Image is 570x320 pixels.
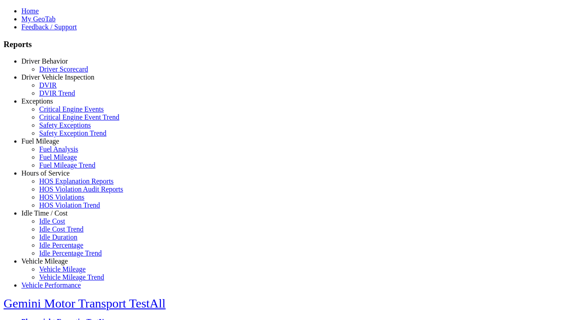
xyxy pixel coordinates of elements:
[21,23,77,31] a: Feedback / Support
[39,65,88,73] a: Driver Scorecard
[39,113,119,121] a: Critical Engine Event Trend
[21,169,69,177] a: Hours of Service
[39,129,106,137] a: Safety Exception Trend
[21,73,94,81] a: Driver Vehicle Inspection
[39,185,123,193] a: HOS Violation Audit Reports
[21,281,81,289] a: Vehicle Performance
[39,217,65,225] a: Idle Cost
[39,81,57,89] a: DVIR
[39,241,83,249] a: Idle Percentage
[39,249,102,257] a: Idle Percentage Trend
[39,265,85,273] a: Vehicle Mileage
[21,137,59,145] a: Fuel Mileage
[4,40,566,49] h3: Reports
[39,161,95,169] a: Fuel Mileage Trend
[21,209,68,217] a: Idle Time / Cost
[39,121,91,129] a: Safety Exceptions
[39,105,104,113] a: Critical Engine Events
[39,193,84,201] a: HOS Violations
[39,177,114,185] a: HOS Explanation Reports
[39,225,84,233] a: Idle Cost Trend
[21,7,39,15] a: Home
[21,257,68,265] a: Vehicle Mileage
[21,15,56,23] a: My GeoTab
[39,89,75,97] a: DVIR Trend
[21,97,53,105] a: Exceptions
[21,57,68,65] a: Driver Behavior
[39,201,100,209] a: HOS Violation Trend
[39,233,77,241] a: Idle Duration
[4,296,166,310] a: Gemini Motor Transport TestAll
[39,145,78,153] a: Fuel Analysis
[39,153,77,161] a: Fuel Mileage
[39,273,104,281] a: Vehicle Mileage Trend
